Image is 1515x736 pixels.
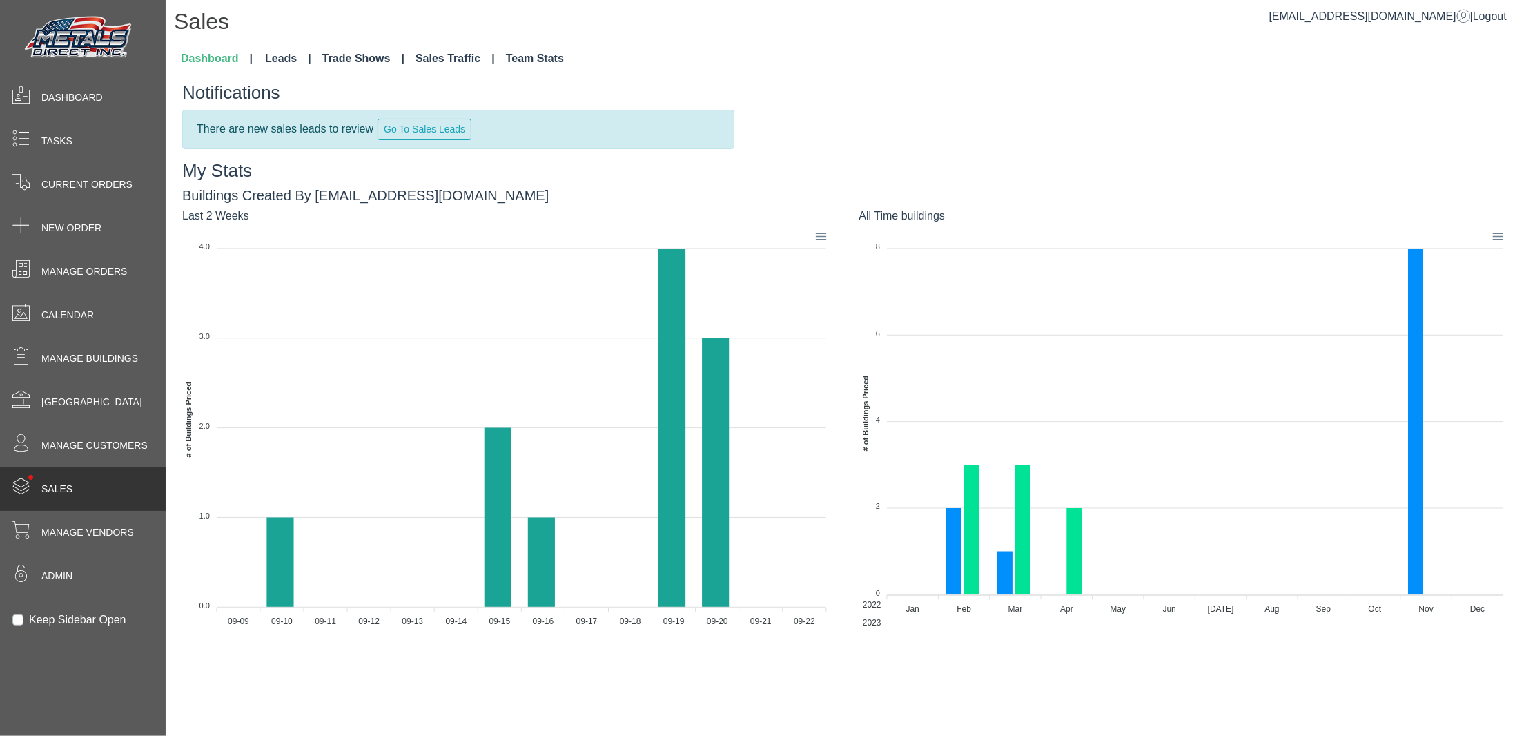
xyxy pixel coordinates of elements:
tspan: 2 [876,502,880,510]
text: # of Buildings Priced [861,376,869,451]
tspan: Apr [1060,604,1073,614]
span: 2023 [852,618,881,628]
tspan: 09-13 [402,617,423,626]
h3: Notifications [182,82,1515,104]
tspan: 09-19 [663,617,685,626]
span: Sales [41,482,72,496]
tspan: Aug [1264,604,1279,614]
tspan: 09-22 [794,617,815,626]
span: Dashboard [41,90,103,105]
tspan: 6 [876,329,880,338]
tspan: [DATE] [1207,604,1233,614]
tspan: May [1110,604,1126,614]
a: Leads [260,45,317,72]
a: Go To Sales Leads [373,122,471,134]
h3: My Stats [182,160,1515,182]
div: Menu [814,229,826,240]
tspan: 09-14 [445,617,467,626]
tspan: 09-09 [228,617,249,626]
tspan: Mar [1008,604,1022,614]
a: [EMAIL_ADDRESS][DOMAIN_NAME] [1269,10,1470,22]
tspan: Oct [1368,604,1381,614]
span: Logout [1473,10,1507,22]
span: New Order [41,221,101,235]
span: Current Orders [41,177,133,192]
tspan: 4 [876,416,880,424]
span: Manage Vendors [41,525,134,540]
tspan: 0 [876,589,880,597]
span: Manage Orders [41,264,127,279]
a: Sales Traffic [410,45,500,72]
tspan: 1.0 [199,512,210,520]
tspan: Jan [906,604,919,614]
tspan: 8 [876,242,880,251]
tspan: 09-15 [489,617,511,626]
a: Team Stats [500,45,569,72]
span: 2022 [852,600,881,610]
tspan: 09-10 [271,617,293,626]
tspan: 09-17 [576,617,598,626]
h5: Buildings Created By [EMAIL_ADDRESS][DOMAIN_NAME] [182,187,1515,204]
tspan: 09-21 [750,617,772,626]
tspan: Dec [1470,604,1485,614]
label: Keep Sidebar Open [29,612,126,628]
span: Manage Buildings [41,351,138,366]
tspan: 09-12 [358,617,380,626]
tspan: 4.0 [199,242,210,251]
tspan: Feb [957,604,971,614]
tspan: 3.0 [199,332,210,340]
span: [GEOGRAPHIC_DATA] [41,395,142,409]
div: There are new sales leads to review [182,110,734,149]
tspan: 09-11 [315,617,336,626]
div: Menu [1491,229,1503,240]
h1: Sales [174,8,1515,39]
span: Admin [41,569,72,583]
tspan: 09-16 [533,617,554,626]
span: • [13,455,48,500]
text: # of Buildings Priced [184,382,193,457]
div: | [1269,8,1507,25]
button: Go To Sales Leads [378,119,471,140]
a: Dashboard [175,45,258,72]
tspan: 09-18 [620,617,641,626]
span: Tasks [41,134,72,148]
tspan: Nov [1418,604,1433,614]
tspan: Jun [1162,604,1175,614]
tspan: Sep [1316,604,1331,614]
span: Calendar [41,308,94,322]
a: Trade Shows [317,45,410,72]
tspan: 0.0 [199,601,210,610]
span: Manage Customers [41,438,148,453]
tspan: 2.0 [199,422,210,430]
h6: Last 2 Weeks [182,209,839,222]
tspan: 09-20 [707,617,728,626]
img: Metals Direct Inc Logo [21,12,138,64]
